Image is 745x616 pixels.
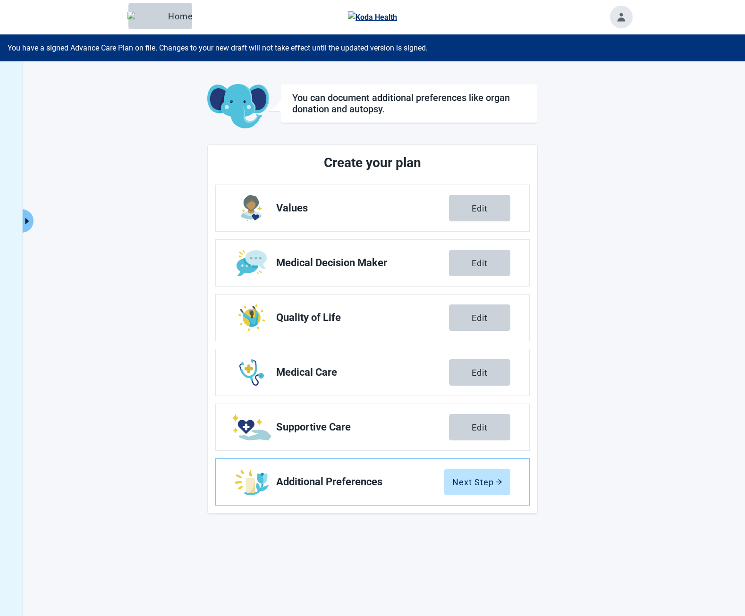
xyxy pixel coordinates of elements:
span: Values [276,203,449,214]
div: Edit [472,368,488,377]
div: Next Step [452,477,502,487]
img: Koda Health [348,11,397,23]
div: Home [136,11,185,21]
h2: Create your plan [251,152,494,173]
img: Koda Elephant [207,84,269,129]
span: Medical Care [276,367,449,378]
img: Elephant [127,12,164,20]
span: caret-right [23,217,32,226]
div: Edit [472,422,488,432]
a: Edit Additional Preferences section [216,459,529,505]
button: Next Steparrow-right [444,469,510,495]
button: Toggle account menu [610,6,633,28]
a: Edit Supportive Care section [216,404,529,450]
main: Main content [113,84,632,514]
span: arrow-right [496,479,502,485]
span: Medical Decision Maker [276,257,449,269]
h1: You can document additional preferences like organ donation and autopsy. [292,92,526,115]
button: Edit [449,250,510,276]
div: Edit [472,258,488,268]
a: Edit Medical Decision Maker section [216,240,529,286]
a: Edit Values section [216,185,529,231]
span: Additional Preferences [276,476,444,488]
button: Edit [449,304,510,331]
div: Edit [472,203,488,213]
button: Edit [449,195,510,221]
div: Edit [472,313,488,322]
button: Edit [449,359,510,386]
button: Expand menu [22,209,34,233]
a: Edit Quality of Life section [216,295,529,341]
span: Quality of Life [276,312,449,323]
button: Edit [449,414,510,440]
button: ElephantHome [128,3,192,29]
span: Supportive Care [276,422,449,433]
a: Edit Medical Care section [216,349,529,396]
